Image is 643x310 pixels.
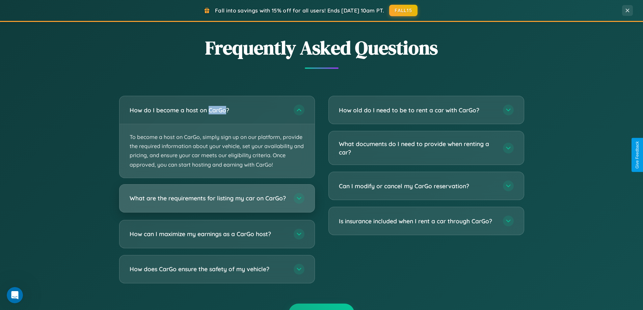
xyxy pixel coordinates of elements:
[119,35,524,61] h2: Frequently Asked Questions
[130,194,287,202] h3: What are the requirements for listing my car on CarGo?
[339,182,496,190] h3: Can I modify or cancel my CarGo reservation?
[119,124,315,178] p: To become a host on CarGo, simply sign up on our platform, provide the required information about...
[339,106,496,114] h3: How old do I need to be to rent a car with CarGo?
[7,287,23,303] iframe: Intercom live chat
[339,140,496,156] h3: What documents do I need to provide when renting a car?
[130,106,287,114] h3: How do I become a host on CarGo?
[215,7,384,14] span: Fall into savings with 15% off for all users! Ends [DATE] 10am PT.
[339,217,496,225] h3: Is insurance included when I rent a car through CarGo?
[635,141,640,169] div: Give Feedback
[389,5,418,16] button: FALL15
[130,230,287,238] h3: How can I maximize my earnings as a CarGo host?
[130,265,287,273] h3: How does CarGo ensure the safety of my vehicle?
